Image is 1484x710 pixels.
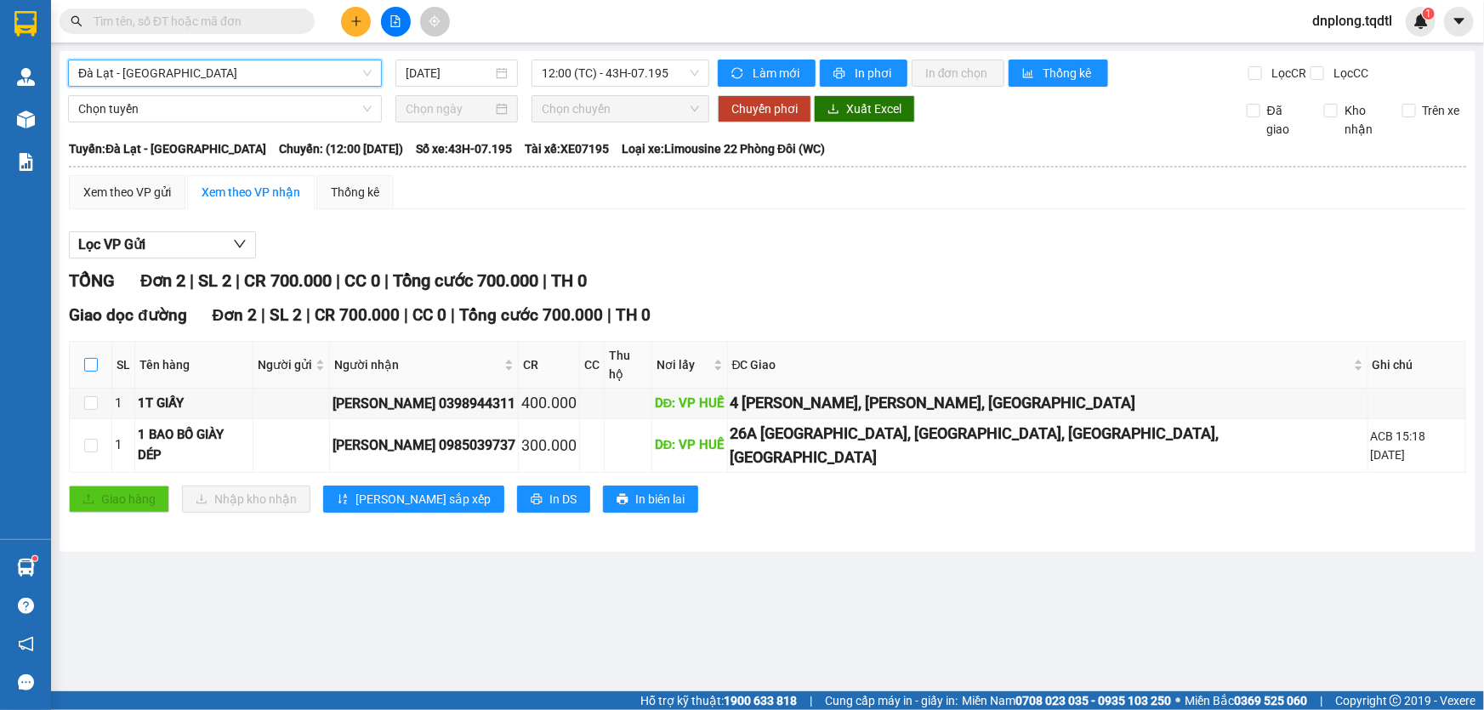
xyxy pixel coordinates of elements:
[406,99,492,118] input: Chọn ngày
[603,486,698,513] button: printerIn biên lai
[1009,60,1108,87] button: bar-chartThống kê
[350,15,362,27] span: plus
[1015,694,1171,707] strong: 0708 023 035 - 0935 103 250
[640,691,797,710] span: Hỗ trợ kỹ thuật:
[135,342,253,389] th: Tên hàng
[531,493,543,507] span: printer
[521,391,577,415] div: 400.000
[732,355,1350,374] span: ĐC Giao
[962,691,1171,710] span: Miền Nam
[315,305,400,325] span: CR 700.000
[1299,10,1406,31] span: dnplong.tqdtl
[416,139,512,158] span: Số xe: 43H-07.195
[753,64,802,82] span: Làm mới
[337,493,349,507] span: sort-ascending
[1416,101,1467,120] span: Trên xe
[525,139,609,158] span: Tài xế: XE07195
[381,7,411,37] button: file-add
[202,183,300,202] div: Xem theo VP nhận
[607,305,611,325] span: |
[635,490,685,508] span: In biên lai
[138,425,250,465] div: 1 BAO BỐ GIÀY DÉP
[406,64,492,82] input: 14/08/2025
[17,111,35,128] img: warehouse-icon
[605,342,652,389] th: Thu hộ
[459,305,603,325] span: Tổng cước 700.000
[71,15,82,27] span: search
[18,598,34,614] span: question-circle
[1371,427,1463,464] div: ACB 15:18 [DATE]
[1338,101,1389,139] span: Kho nhận
[140,270,185,291] span: Đơn 2
[731,391,1365,415] div: 4 [PERSON_NAME], [PERSON_NAME], [GEOGRAPHIC_DATA]
[731,67,746,81] span: sync
[331,183,379,202] div: Thống kê
[233,237,247,251] span: down
[521,434,577,457] div: 300.000
[1320,691,1322,710] span: |
[1413,14,1429,29] img: icon-new-feature
[69,270,115,291] span: TỔNG
[1234,694,1307,707] strong: 0369 525 060
[542,60,699,86] span: 12:00 (TC) - 43H-07.195
[333,435,515,456] div: [PERSON_NAME] 0985039737
[1390,695,1402,707] span: copyright
[551,270,587,291] span: TH 0
[846,99,901,118] span: Xuất Excel
[112,342,135,389] th: SL
[323,486,504,513] button: sort-ascending[PERSON_NAME] sắp xếp
[244,270,332,291] span: CR 700.000
[306,305,310,325] span: |
[617,493,628,507] span: printer
[429,15,441,27] span: aim
[334,355,501,374] span: Người nhận
[393,270,538,291] span: Tổng cước 700.000
[580,342,605,389] th: CC
[820,60,907,87] button: printerIn phơi
[1452,14,1467,29] span: caret-down
[1185,691,1307,710] span: Miền Bắc
[78,60,372,86] span: Đà Lạt - Sài Gòn
[814,95,915,122] button: downloadXuất Excel
[94,12,294,31] input: Tìm tên, số ĐT hoặc mã đơn
[336,270,340,291] span: |
[389,15,401,27] span: file-add
[261,305,265,325] span: |
[420,7,450,37] button: aim
[549,490,577,508] span: In DS
[69,142,266,156] b: Tuyến: Đà Lạt - [GEOGRAPHIC_DATA]
[912,60,1004,87] button: In đơn chọn
[18,674,34,690] span: message
[279,139,403,158] span: Chuyến: (12:00 [DATE])
[542,96,699,122] span: Chọn chuyến
[1260,101,1311,139] span: Đã giao
[115,394,132,414] div: 1
[1423,8,1435,20] sup: 1
[83,183,171,202] div: Xem theo VP gửi
[833,67,848,81] span: printer
[1022,67,1037,81] span: bar-chart
[213,305,258,325] span: Đơn 2
[1265,64,1309,82] span: Lọc CR
[17,68,35,86] img: warehouse-icon
[827,103,839,116] span: download
[190,270,194,291] span: |
[69,231,256,258] button: Lọc VP Gửi
[718,60,816,87] button: syncLàm mới
[333,393,515,414] div: [PERSON_NAME] 0398944311
[270,305,302,325] span: SL 2
[657,355,710,374] span: Nơi lấy
[384,270,389,291] span: |
[14,11,37,37] img: logo-vxr
[1444,7,1474,37] button: caret-down
[451,305,455,325] span: |
[810,691,812,710] span: |
[198,270,231,291] span: SL 2
[616,305,651,325] span: TH 0
[855,64,894,82] span: In phơi
[1043,64,1095,82] span: Thống kê
[236,270,240,291] span: |
[182,486,310,513] button: downloadNhập kho nhận
[344,270,380,291] span: CC 0
[1327,64,1371,82] span: Lọc CC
